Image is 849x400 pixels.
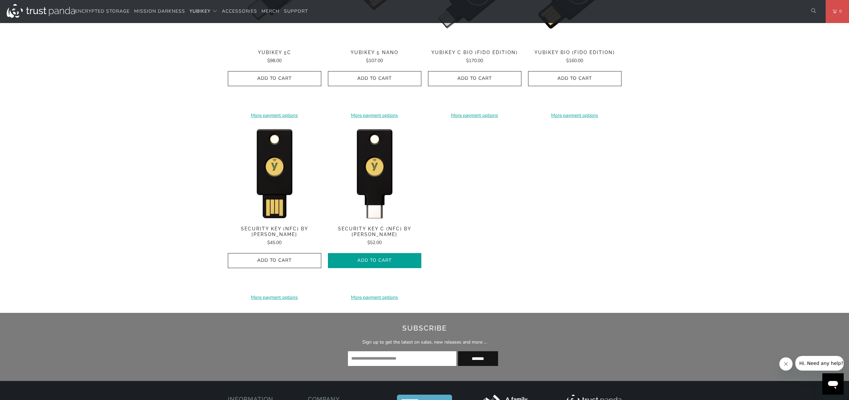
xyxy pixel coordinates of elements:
[228,71,321,86] button: Add to Cart
[535,76,614,81] span: Add to Cart
[7,4,75,18] img: Trust Panda Australia
[428,50,521,55] span: YubiKey C Bio (FIDO Edition)
[528,50,621,55] span: YubiKey Bio (FIDO Edition)
[228,126,321,219] a: Security Key (NFC) by Yubico - Trust Panda Security Key (NFC) by Yubico - Trust Panda
[795,356,844,371] iframe: Message from company
[779,357,793,371] iframe: Close message
[228,294,321,301] a: More payment options
[837,8,842,15] span: 0
[75,4,130,19] a: Encrypted Storage
[328,226,421,246] a: Security Key C (NFC) by [PERSON_NAME] $52.00
[328,126,421,219] a: Security Key C (NFC) by Yubico - Trust Panda Security Key C (NFC) by Yubico - Trust Panda
[528,50,621,64] a: YubiKey Bio (FIDO Edition) $160.00
[75,4,308,19] nav: Translation missing: en.navigation.header.main_nav
[169,339,680,346] p: Sign up to get the latest on sales, new releases and more …
[267,239,282,246] span: $45.00
[328,71,421,86] button: Add to Cart
[466,57,483,64] span: $170.00
[222,8,257,14] span: Accessories
[169,323,680,334] h2: Subscribe
[367,239,382,246] span: $52.00
[428,50,521,64] a: YubiKey C Bio (FIDO Edition) $170.00
[428,71,521,86] button: Add to Cart
[235,76,314,81] span: Add to Cart
[228,112,321,119] a: More payment options
[435,76,514,81] span: Add to Cart
[267,57,282,64] span: $98.00
[235,258,314,263] span: Add to Cart
[228,50,321,55] span: YubiKey 5C
[335,76,414,81] span: Add to Cart
[189,4,218,19] summary: YubiKey
[528,71,621,86] button: Add to Cart
[328,112,421,119] a: More payment options
[262,8,280,14] span: Merch
[335,258,414,263] span: Add to Cart
[822,373,844,395] iframe: Button to launch messaging window
[228,226,321,237] span: Security Key (NFC) by [PERSON_NAME]
[366,57,383,64] span: $107.00
[228,226,321,246] a: Security Key (NFC) by [PERSON_NAME] $45.00
[328,50,421,64] a: YubiKey 5 Nano $107.00
[566,57,583,64] span: $160.00
[262,4,280,19] a: Merch
[134,4,185,19] a: Mission Darkness
[75,8,130,14] span: Encrypted Storage
[328,226,421,237] span: Security Key C (NFC) by [PERSON_NAME]
[134,8,185,14] span: Mission Darkness
[328,294,421,301] a: More payment options
[328,50,421,55] span: YubiKey 5 Nano
[189,8,210,14] span: YubiKey
[428,112,521,119] a: More payment options
[328,126,421,219] img: Security Key C (NFC) by Yubico - Trust Panda
[284,4,308,19] a: Support
[228,50,321,64] a: YubiKey 5C $98.00
[528,112,621,119] a: More payment options
[228,253,321,268] button: Add to Cart
[222,4,257,19] a: Accessories
[228,126,321,219] img: Security Key (NFC) by Yubico - Trust Panda
[284,8,308,14] span: Support
[328,253,421,268] button: Add to Cart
